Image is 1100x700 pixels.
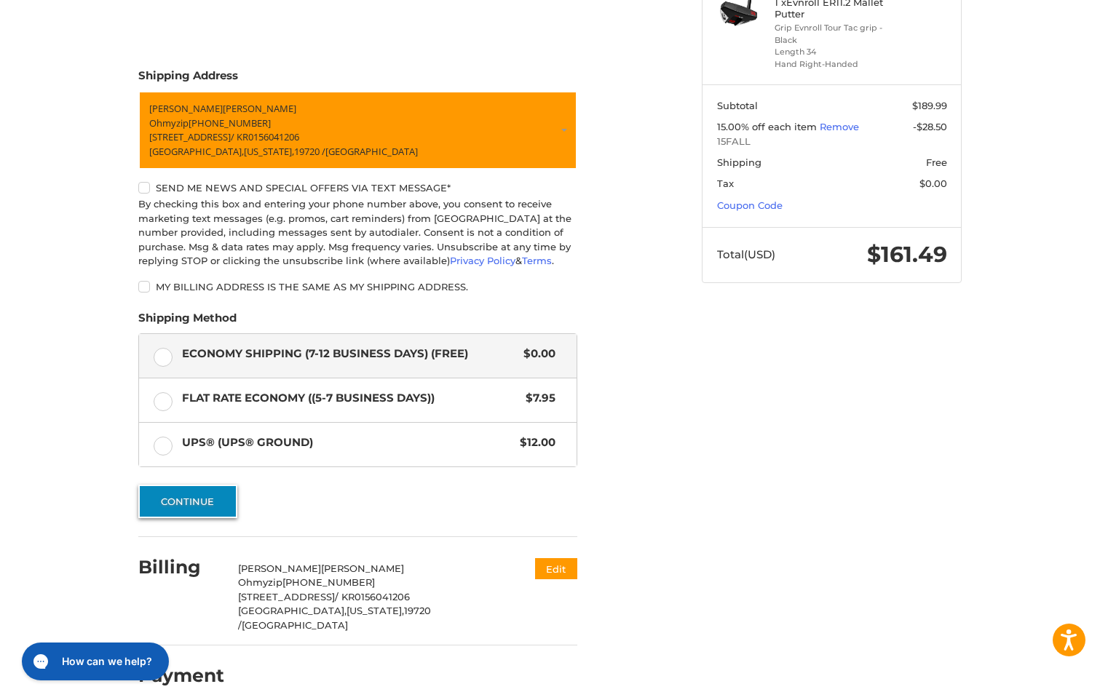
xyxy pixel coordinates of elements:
a: Remove [820,121,859,132]
span: UPS® (UPS® Ground) [182,434,513,451]
span: [US_STATE], [347,605,404,616]
span: $0.00 [919,178,947,189]
label: My billing address is the same as my shipping address. [138,281,577,293]
div: By checking this box and entering your phone number above, you consent to receive marketing text ... [138,197,577,269]
span: [GEOGRAPHIC_DATA] [325,144,418,157]
span: Tax [717,178,734,189]
span: 19720 / [294,144,325,157]
span: Ohmyzip [149,116,189,129]
span: 15FALL [717,135,947,149]
span: / KR0156041206 [231,130,299,143]
span: [PERSON_NAME] [149,102,223,115]
span: [PERSON_NAME] [321,562,404,574]
iframe: Gorgias live chat messenger [15,637,173,685]
span: [GEOGRAPHIC_DATA] [242,619,348,631]
span: [GEOGRAPHIC_DATA], [149,144,244,157]
a: Coupon Code [717,199,783,211]
h2: Payment [138,664,224,687]
span: [US_STATE], [244,144,294,157]
span: [PHONE_NUMBER] [189,116,271,129]
a: Privacy Policy [450,255,515,266]
span: $161.49 [867,241,947,268]
span: Flat Rate Economy ((5-7 Business Days)) [182,390,519,407]
span: [STREET_ADDRESS] [238,591,335,602]
span: Shipping [717,156,761,168]
legend: Shipping Address [138,68,238,91]
button: Edit [535,558,577,579]
span: -$28.50 [913,121,947,132]
span: 15.00% off each item [717,121,820,132]
span: Free [926,156,947,168]
label: Send me news and special offers via text message* [138,182,577,194]
span: $0.00 [516,346,555,362]
span: [GEOGRAPHIC_DATA], [238,605,347,616]
button: Continue [138,485,237,518]
span: Subtotal [717,100,758,111]
span: [STREET_ADDRESS] [149,130,231,143]
span: Ohmyzip [238,576,282,588]
h2: Billing [138,556,223,578]
span: Economy Shipping (7-12 Business Days) (Free) [182,346,517,362]
li: Grip Evnroll Tour Tac grip - Black [775,22,886,46]
span: $7.95 [518,390,555,407]
span: $12.00 [513,434,555,451]
span: 19720 / [238,605,431,631]
a: Enter or select a different address [138,91,577,170]
span: [PERSON_NAME] [238,562,321,574]
span: $189.99 [912,100,947,111]
a: Terms [522,255,552,266]
span: [PHONE_NUMBER] [282,576,375,588]
li: Hand Right-Handed [775,58,886,71]
span: / KR0156041206 [335,591,410,602]
span: [PERSON_NAME] [223,102,296,115]
legend: Shipping Method [138,310,237,333]
li: Length 34 [775,46,886,58]
span: Total (USD) [717,247,775,261]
